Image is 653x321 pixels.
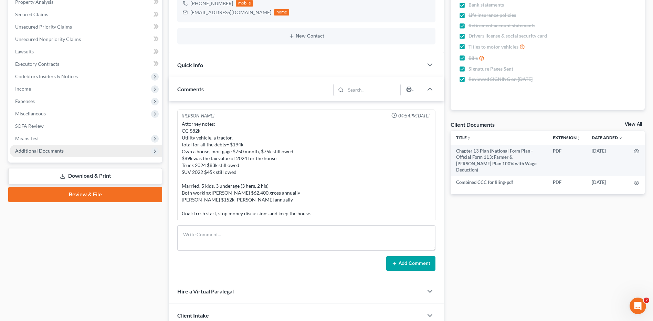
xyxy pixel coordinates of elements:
a: Titleunfold_more [456,135,471,140]
div: Attorney notes: CC $82k Utility vehicle, a tractor. total for all the debts= $194k Own a house, m... [182,121,431,217]
span: Secured Claims [15,11,48,17]
span: 2 [644,298,649,303]
i: unfold_more [467,136,471,140]
span: Comments [177,86,204,92]
span: Life insurance policies [468,12,516,19]
a: Lawsuits [10,45,162,58]
td: Combined CCC for filing-pdf [451,176,547,189]
td: [DATE] [586,176,628,189]
span: Client Intake [177,312,209,319]
span: Means Test [15,135,39,141]
td: PDF [547,176,586,189]
span: Unsecured Nonpriority Claims [15,36,81,42]
a: Secured Claims [10,8,162,21]
span: SOFA Review [15,123,44,129]
span: Hire a Virtual Paralegal [177,288,234,294]
a: SOFA Review [10,120,162,132]
span: Unsecured Priority Claims [15,24,72,30]
a: Extensionunfold_more [553,135,581,140]
i: expand_more [619,136,623,140]
span: Bank statements [468,1,504,8]
span: Codebtors Insiders & Notices [15,73,78,79]
a: Executory Contracts [10,58,162,70]
span: Titles to motor vehicles [468,43,518,50]
td: [DATE] [586,145,628,176]
span: Executory Contracts [15,61,59,67]
span: Signature Pages Sent [468,65,513,72]
a: Review & File [8,187,162,202]
a: Download & Print [8,168,162,184]
button: Add Comment [386,256,435,271]
i: unfold_more [577,136,581,140]
div: Client Documents [451,121,495,128]
a: Unsecured Priority Claims [10,21,162,33]
iframe: Intercom live chat [630,298,646,314]
td: PDF [547,145,586,176]
div: [EMAIL_ADDRESS][DOMAIN_NAME] [190,9,271,16]
a: View All [625,122,642,127]
button: New Contact [183,33,430,39]
div: mobile [236,0,253,7]
span: 04:54PM[DATE] [398,113,430,119]
span: Retirement account statements [468,22,535,29]
span: Miscellaneous [15,111,46,116]
span: Drivers license & social security card [468,32,547,39]
span: Additional Documents [15,148,64,154]
span: Lawsuits [15,49,34,54]
td: Chapter 13 Plan (National Form Plan - Official Form 113: Farmer & [PERSON_NAME] Plan 100% with Wa... [451,145,547,176]
span: Quick Info [177,62,203,68]
span: Income [15,86,31,92]
input: Search... [346,84,400,96]
span: Reviewed SIGNING on [DATE] [468,76,533,83]
div: [PERSON_NAME] [182,113,214,119]
span: Bills [468,55,478,62]
div: home [274,9,289,15]
span: Expenses [15,98,35,104]
a: Unsecured Nonpriority Claims [10,33,162,45]
a: Date Added expand_more [592,135,623,140]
